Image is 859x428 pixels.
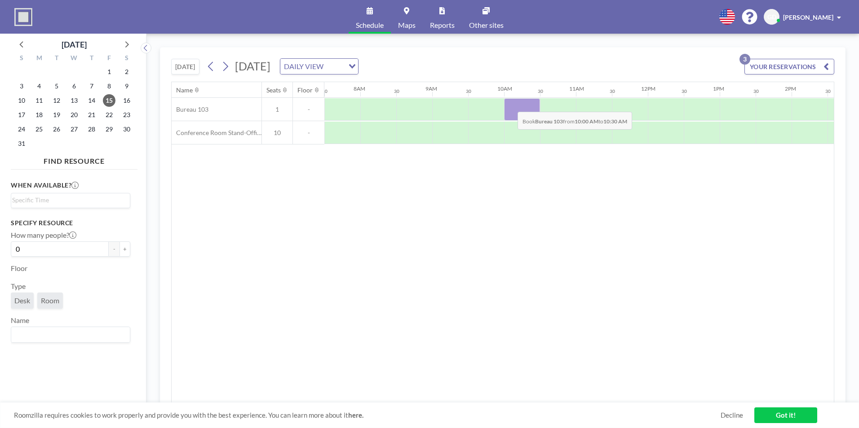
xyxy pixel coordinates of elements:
span: Tuesday, August 19, 2025 [50,109,63,121]
div: 30 [538,88,543,94]
b: 10:30 AM [603,118,627,125]
div: 12PM [641,85,655,92]
div: [DATE] [62,38,87,51]
div: Search for option [11,327,130,342]
span: 1 [262,105,292,114]
div: 30 [322,88,328,94]
div: Seats [266,86,281,94]
span: Roomzilla requires cookies to work properly and provide you with the best experience. You can lea... [14,411,721,419]
div: S [118,53,135,65]
input: Search for option [12,195,125,205]
b: 10:00 AM [575,118,598,125]
button: + [120,241,130,257]
span: [PERSON_NAME] [783,13,833,21]
div: 1PM [713,85,724,92]
span: [DATE] [235,59,270,73]
div: 2PM [785,85,796,92]
div: 8AM [354,85,365,92]
input: Search for option [326,61,343,72]
div: T [48,53,66,65]
span: - [293,105,324,114]
span: Desk [14,296,30,305]
div: Search for option [11,193,130,207]
button: [DATE] [171,59,199,74]
label: Name [11,316,29,325]
span: Saturday, August 16, 2025 [120,94,133,107]
span: - [293,129,324,137]
span: Thursday, August 7, 2025 [85,80,98,92]
div: S [13,53,31,65]
div: W [66,53,83,65]
div: Name [176,86,193,94]
div: 30 [682,88,687,94]
div: 10AM [497,85,512,92]
span: Tuesday, August 26, 2025 [50,123,63,135]
span: Wednesday, August 20, 2025 [68,109,80,121]
span: Sunday, August 24, 2025 [15,123,28,135]
div: Floor [297,86,313,94]
span: Tuesday, August 5, 2025 [50,80,63,92]
div: T [83,53,100,65]
span: Maps [398,22,416,29]
span: Friday, August 8, 2025 [103,80,115,92]
span: Monday, August 11, 2025 [33,94,45,107]
span: Saturday, August 30, 2025 [120,123,133,135]
span: 10 [262,129,292,137]
input: Search for option [12,329,125,341]
div: 30 [394,88,399,94]
span: Sunday, August 31, 2025 [15,137,28,150]
div: M [31,53,48,65]
div: 30 [825,88,831,94]
img: organization-logo [14,8,32,26]
span: Monday, August 18, 2025 [33,109,45,121]
span: Room [41,296,59,305]
b: Bureau 103 [535,118,563,125]
span: GD [767,13,776,21]
span: Bureau 103 [172,105,208,114]
button: - [109,241,120,257]
div: 30 [753,88,759,94]
span: Monday, August 25, 2025 [33,123,45,135]
span: Wednesday, August 6, 2025 [68,80,80,92]
div: 11AM [569,85,584,92]
span: Friday, August 15, 2025 [103,94,115,107]
span: Book from to [518,112,632,130]
div: F [100,53,118,65]
span: Wednesday, August 13, 2025 [68,94,80,107]
span: Friday, August 1, 2025 [103,66,115,78]
span: Saturday, August 2, 2025 [120,66,133,78]
span: Conference Room Stand-Offices [172,129,261,137]
span: Reports [430,22,455,29]
a: here. [348,411,363,419]
div: 30 [610,88,615,94]
span: Tuesday, August 12, 2025 [50,94,63,107]
span: Thursday, August 14, 2025 [85,94,98,107]
a: Got it! [754,407,817,423]
span: Wednesday, August 27, 2025 [68,123,80,135]
span: Friday, August 22, 2025 [103,109,115,121]
label: Type [11,282,26,291]
p: 3 [739,54,750,65]
h3: Specify resource [11,219,130,227]
span: DAILY VIEW [282,61,325,72]
span: Sunday, August 10, 2025 [15,94,28,107]
span: Saturday, August 9, 2025 [120,80,133,92]
span: Sunday, August 3, 2025 [15,80,28,92]
span: Other sites [469,22,504,29]
div: 9AM [425,85,437,92]
button: YOUR RESERVATIONS3 [744,59,834,74]
span: Monday, August 4, 2025 [33,80,45,92]
span: Schedule [356,22,384,29]
h4: FIND RESOURCE [11,153,137,166]
span: Sunday, August 17, 2025 [15,109,28,121]
span: Thursday, August 28, 2025 [85,123,98,135]
div: Search for option [280,59,358,74]
a: Decline [721,411,743,419]
span: Saturday, August 23, 2025 [120,109,133,121]
label: How many people? [11,231,76,240]
span: Friday, August 29, 2025 [103,123,115,135]
span: Thursday, August 21, 2025 [85,109,98,121]
div: 30 [466,88,471,94]
label: Floor [11,264,27,273]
